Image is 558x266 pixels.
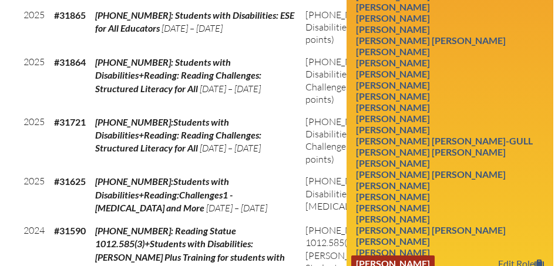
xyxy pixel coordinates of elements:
[351,144,510,160] a: [PERSON_NAME] [PERSON_NAME]
[54,176,86,187] b: #31625
[305,56,458,93] span: [PHONE_NUMBER]: Students with Disabilities + Reading: Reading Challenges: Structured Literacy for...
[351,66,435,82] a: [PERSON_NAME]
[19,4,49,51] td: 2025
[305,116,458,153] span: [PHONE_NUMBER]: Students with Disabilities + Reading: Reading Challenges: Structured Literacy for...
[95,176,233,213] span: [PHONE_NUMBER]:Students with Disabilities+Reading:Challenges1 - [MEDICAL_DATA] and More
[19,51,49,111] td: 2025
[351,32,510,48] a: [PERSON_NAME] [PERSON_NAME]
[351,166,510,182] a: [PERSON_NAME] [PERSON_NAME]
[200,142,261,154] span: [DATE] – [DATE]
[305,175,453,212] span: [PHONE_NUMBER]: Students with Disabilities + Reading: Challenges 1 - [MEDICAL_DATA] and More
[54,56,86,68] b: #31864
[200,83,261,95] span: [DATE] – [DATE]
[351,122,435,137] a: [PERSON_NAME]
[351,177,435,193] a: [PERSON_NAME]
[54,225,86,236] b: #31590
[351,55,435,70] a: [PERSON_NAME]
[19,170,49,219] td: 2025
[351,233,435,249] a: [PERSON_NAME]
[351,188,435,204] a: [PERSON_NAME]
[54,9,86,21] b: #31865
[351,21,435,37] a: [PERSON_NAME]
[351,88,435,104] a: [PERSON_NAME]
[95,9,294,33] span: [PHONE_NUMBER]: Students with Disabilities: ESE for All Educators
[95,56,261,94] span: [PHONE_NUMBER]: Students with Disabilities+Reading: Reading Challenges: Structured Literacy for All
[301,4,476,51] td: (20 points)
[351,77,435,93] a: [PERSON_NAME]
[351,99,435,115] a: [PERSON_NAME]
[301,111,476,171] td: (40 points)
[19,111,49,171] td: 2025
[351,155,435,171] a: [PERSON_NAME]
[351,10,435,26] a: [PERSON_NAME]
[301,51,476,111] td: (40 points)
[54,116,86,127] b: #31721
[351,222,510,238] a: [PERSON_NAME] [PERSON_NAME]
[351,244,435,260] a: [PERSON_NAME]
[162,22,223,34] span: [DATE] – [DATE]
[351,110,435,126] a: [PERSON_NAME]
[95,116,261,154] span: [PHONE_NUMBER]:Students with Disabilities+Reading: Reading Challenges: Structured Literacy for All
[351,133,537,149] a: [PERSON_NAME] [PERSON_NAME]-Gull
[351,200,435,216] a: [PERSON_NAME]
[351,211,435,227] a: [PERSON_NAME]
[351,43,435,59] a: [PERSON_NAME]
[305,9,448,33] span: [PHONE_NUMBER]: Students with Disabilities: ESE for All Educators
[206,202,267,214] span: [DATE] – [DATE]
[301,170,476,219] td: (20 points)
